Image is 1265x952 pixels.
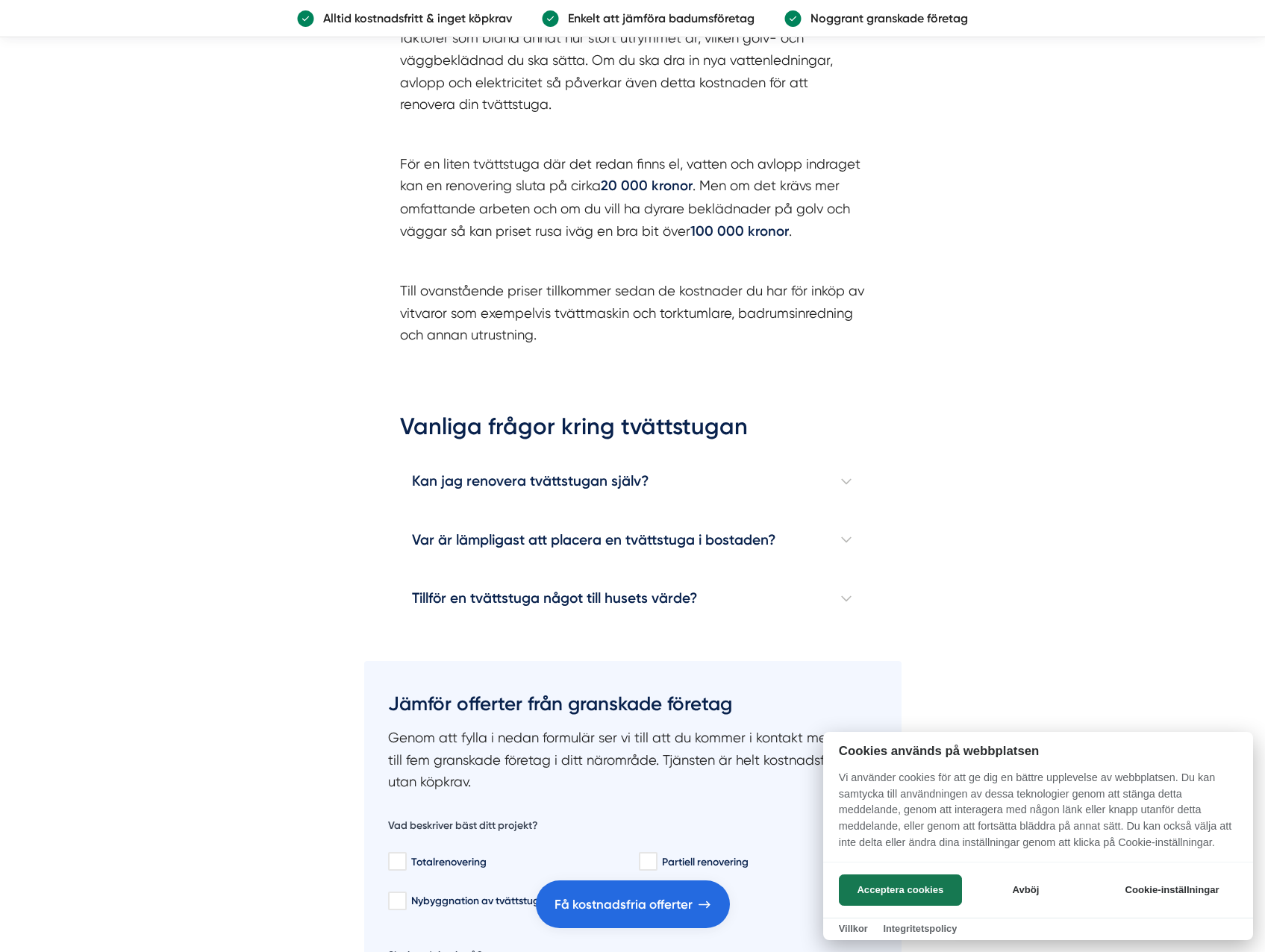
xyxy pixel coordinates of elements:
[839,923,868,934] a: Villkor
[823,744,1253,758] h2: Cookies används på webbplatsen
[823,770,1253,861] p: Vi använder cookies för att ge dig en bättre upplevelse av webbplatsen. Du kan samtycka till anvä...
[966,874,1085,906] button: Avböj
[839,874,962,906] button: Acceptera cookies
[883,923,957,934] a: Integritetspolicy
[1107,874,1237,906] button: Cookie-inställningar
